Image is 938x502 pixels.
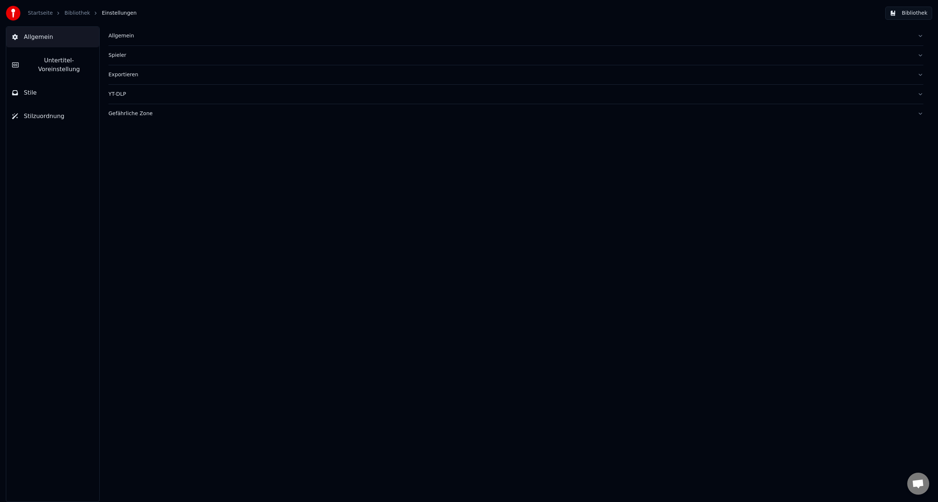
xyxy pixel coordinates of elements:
span: Stile [24,88,37,97]
div: Spieler [108,52,912,59]
a: Bibliothek [64,10,90,17]
button: Stile [6,83,99,103]
button: YT-DLP [108,85,923,104]
button: Untertitel-Voreinstellung [6,50,99,80]
button: Gefährliche Zone [108,104,923,123]
a: Startseite [28,10,53,17]
button: Stilzuordnung [6,106,99,127]
span: Allgemein [24,33,53,41]
div: YT-DLP [108,91,912,98]
button: Bibliothek [885,7,932,20]
button: Spieler [108,46,923,65]
div: Gefährliche Zone [108,110,912,117]
span: Untertitel-Voreinstellung [25,56,93,74]
div: Exportieren [108,71,912,78]
a: Chat öffnen [907,473,929,495]
img: youka [6,6,21,21]
button: Exportieren [108,65,923,84]
div: Allgemein [108,32,912,40]
span: Einstellungen [102,10,137,17]
nav: breadcrumb [28,10,137,17]
button: Allgemein [108,26,923,45]
button: Allgemein [6,27,99,47]
span: Stilzuordnung [24,112,64,121]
